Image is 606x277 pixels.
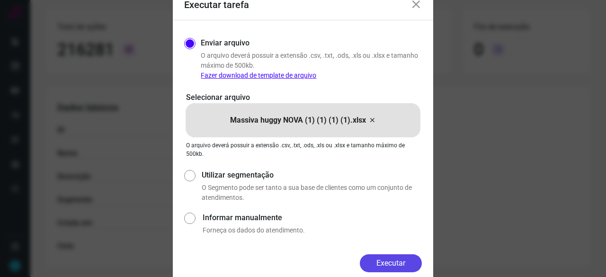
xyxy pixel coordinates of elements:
[201,51,422,80] p: O arquivo deverá possuir a extensão .csv, .txt, .ods, .xls ou .xlsx e tamanho máximo de 500kb.
[201,71,316,79] a: Fazer download de template de arquivo
[202,170,422,181] label: Utilizar segmentação
[202,183,422,203] p: O Segmento pode ser tanto a sua base de clientes como um conjunto de atendimentos.
[186,141,420,158] p: O arquivo deverá possuir a extensão .csv, .txt, .ods, .xls ou .xlsx e tamanho máximo de 500kb.
[203,225,422,235] p: Forneça os dados do atendimento.
[230,115,366,126] p: Massiva huggy NOVA (1) (1) (1) (1).xlsx
[203,212,422,223] label: Informar manualmente
[201,37,250,49] label: Enviar arquivo
[360,254,422,272] button: Executar
[186,92,420,103] p: Selecionar arquivo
